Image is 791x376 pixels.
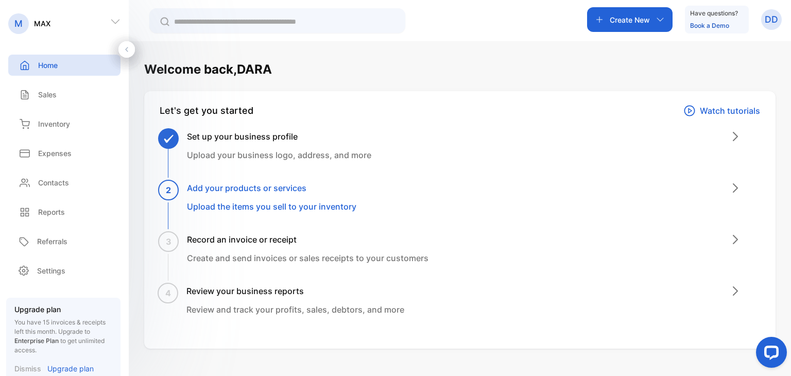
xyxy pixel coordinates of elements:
p: Review and track your profits, sales, debtors, and more [186,303,404,316]
p: Upgrade plan [47,363,94,374]
a: Watch tutorials [683,104,760,118]
p: Referrals [37,236,67,247]
p: Contacts [38,177,69,188]
p: Settings [37,265,65,276]
p: Expenses [38,148,72,159]
button: DD [761,7,782,32]
p: Create and send invoices or sales receipts to your customers [187,252,428,264]
span: 4 [165,287,171,299]
span: Enterprise Plan [14,337,59,345]
p: DD [765,13,778,26]
p: Reports [38,207,65,217]
p: Upload the items you sell to your inventory [187,200,356,213]
h3: Review your business reports [186,285,404,297]
p: Home [38,60,58,71]
p: Inventory [38,118,70,129]
button: Create New [587,7,673,32]
div: Let's get you started [160,104,253,118]
span: 2 [166,184,171,196]
a: Upgrade plan [41,363,94,374]
p: Watch tutorials [700,105,760,117]
a: Book a Demo [690,22,729,29]
p: Create New [610,14,650,25]
p: You have 15 invoices & receipts left this month. [14,318,112,355]
h1: Welcome back, DARA [144,60,272,79]
p: Upgrade plan [14,304,112,315]
h3: Add your products or services [187,182,356,194]
span: 3 [166,235,171,248]
p: Sales [38,89,57,100]
p: Upload your business logo, address, and more [187,149,371,161]
p: Have questions? [690,8,738,19]
iframe: LiveChat chat widget [748,333,791,376]
p: M [14,17,23,30]
span: Upgrade to to get unlimited access. [14,328,105,354]
p: MAX [34,18,50,29]
p: Dismiss [14,363,41,374]
h3: Set up your business profile [187,130,371,143]
h3: Record an invoice or receipt [187,233,428,246]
